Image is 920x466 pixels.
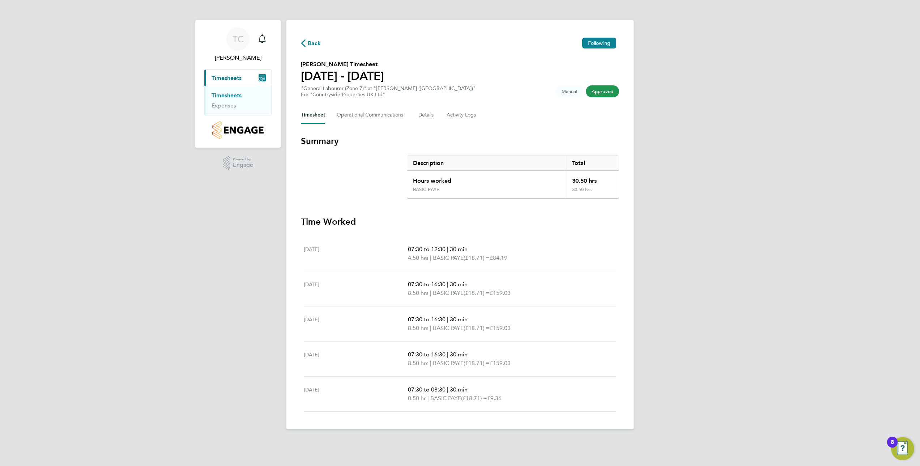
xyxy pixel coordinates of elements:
div: 8 [891,442,894,452]
a: Go to home page [204,121,272,139]
span: This timesheet has been approved. [586,85,619,97]
div: 30.50 hrs [566,187,619,198]
span: | [430,360,431,367]
span: 8.50 hrs [408,325,429,331]
span: 07:30 to 12:30 [408,246,446,253]
div: Summary [407,156,619,199]
img: countryside-properties-logo-retina.png [212,121,263,139]
span: £159.03 [490,325,511,331]
span: 07:30 to 16:30 [408,316,446,323]
span: | [427,395,429,402]
span: BASIC PAYE [433,254,464,262]
span: 07:30 to 16:30 [408,351,446,358]
span: | [447,246,448,253]
button: Timesheets [204,70,272,86]
span: | [447,351,448,358]
span: £84.19 [490,254,507,261]
span: 07:30 to 08:30 [408,386,446,393]
span: 30 min [450,316,468,323]
span: | [447,316,448,323]
span: | [430,289,431,296]
h1: [DATE] - [DATE] [301,69,384,83]
span: (£18.71) = [464,289,490,296]
span: BASIC PAYE [433,324,464,332]
span: 8.50 hrs [408,289,429,296]
div: 30.50 hrs [566,171,619,187]
span: 4.50 hrs [408,254,429,261]
div: For "Countryside Properties UK Ltd" [301,92,476,98]
div: Timesheets [204,86,272,115]
span: Tracey Cowburn [204,54,272,62]
div: Total [566,156,619,170]
section: Timesheet [301,135,619,412]
span: 0.50 hr [408,395,426,402]
button: Following [582,38,616,48]
span: Following [588,40,610,46]
div: Description [407,156,566,170]
div: [DATE] [304,385,408,403]
h2: [PERSON_NAME] Timesheet [301,60,384,69]
h3: Time Worked [301,216,619,228]
span: | [447,281,448,288]
span: 30 min [450,386,468,393]
div: BASIC PAYE [413,187,439,192]
span: | [430,254,431,261]
span: | [430,325,431,331]
span: 30 min [450,246,468,253]
span: Back [308,39,321,48]
span: BASIC PAYE [433,359,464,368]
button: Timesheet [301,106,325,124]
div: [DATE] [304,280,408,297]
a: TC[PERSON_NAME] [204,27,272,62]
h3: Summary [301,135,619,147]
span: BASIC PAYE [433,289,464,297]
span: (£18.71) = [464,325,490,331]
div: [DATE] [304,350,408,368]
span: TC [233,34,244,44]
span: 8.50 hrs [408,360,429,367]
span: BASIC PAYE [430,394,461,403]
button: Details [418,106,435,124]
a: Expenses [212,102,236,109]
button: Activity Logs [447,106,477,124]
span: £159.03 [490,289,511,296]
button: Operational Communications [337,106,407,124]
div: "General Labourer (Zone 7)" at "[PERSON_NAME] ([GEOGRAPHIC_DATA])" [301,85,476,98]
span: 30 min [450,351,468,358]
nav: Main navigation [195,20,281,148]
span: Timesheets [212,75,242,81]
div: Hours worked [407,171,566,187]
span: (£18.71) = [464,360,490,367]
span: Powered by [233,156,253,162]
span: 07:30 to 16:30 [408,281,446,288]
span: £9.36 [487,395,502,402]
span: This timesheet was manually created. [556,85,583,97]
div: [DATE] [304,245,408,262]
span: £159.03 [490,360,511,367]
span: | [447,386,448,393]
button: Back [301,38,321,47]
a: Timesheets [212,92,242,99]
span: Engage [233,162,253,168]
a: Powered byEngage [223,156,254,170]
div: [DATE] [304,315,408,332]
span: (£18.71) = [461,395,487,402]
button: Open Resource Center, 8 new notifications [891,437,914,460]
span: (£18.71) = [464,254,490,261]
span: 30 min [450,281,468,288]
